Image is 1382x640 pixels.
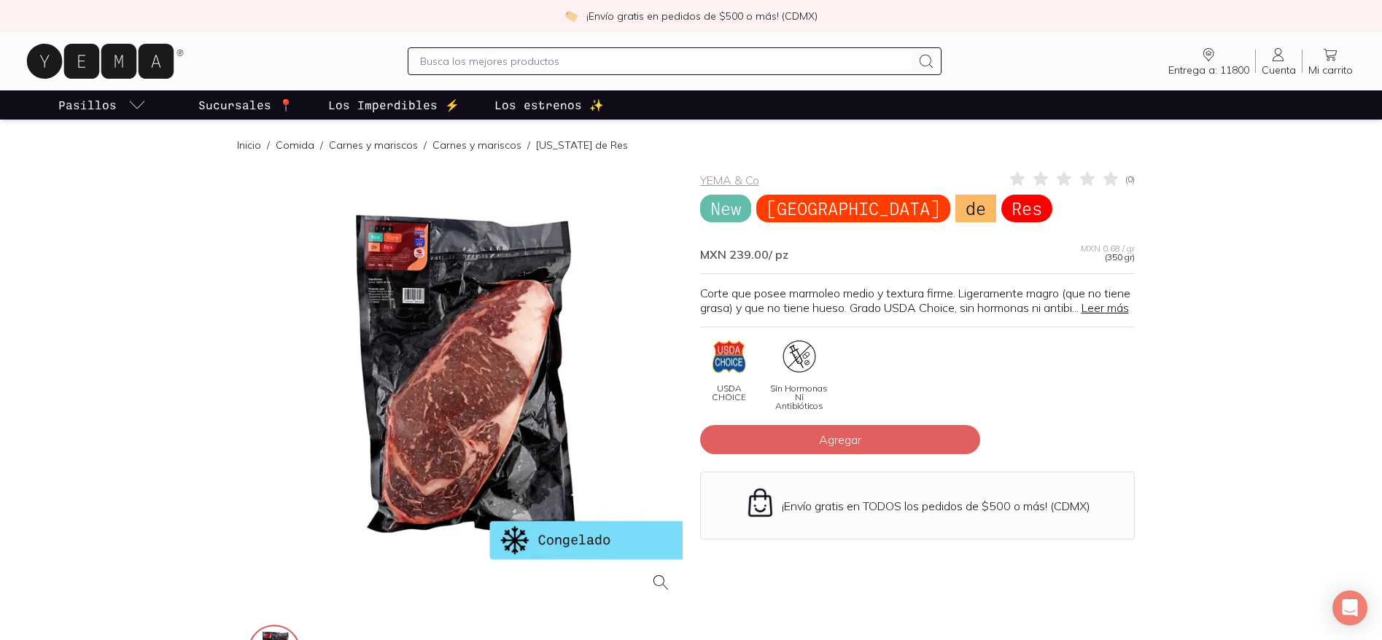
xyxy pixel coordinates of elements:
p: [US_STATE] de Res [536,138,628,152]
span: de [955,195,996,222]
span: / [521,138,536,152]
a: Sucursales 📍 [195,90,296,120]
img: check [564,9,578,23]
a: Inicio [237,138,261,152]
span: MXN 239.00 / pz [700,247,788,262]
input: Busca los mejores productos [420,52,912,70]
span: MXN 0.68 / gr [1081,244,1135,253]
p: Corte que posee marmoleo medio y textura firme. Ligeramente magro (que no tiene grasa) y que no t... [700,286,1135,315]
span: Sin Hormonas Ni Antibióticos [770,384,828,410]
p: ¡Envío gratis en pedidos de $500 o más! (CDMX) [586,9,818,23]
span: / [418,138,432,152]
a: YEMA & Co [700,173,759,187]
div: Open Intercom Messenger [1332,590,1367,625]
span: Res [1001,195,1052,222]
a: Los estrenos ✨ [492,90,607,120]
span: Entrega a: 11800 [1168,63,1249,77]
a: Carnes y mariscos [432,138,521,152]
span: (350 gr) [1105,253,1135,262]
span: Cuenta [1262,63,1296,77]
span: / [314,138,329,152]
a: Comida [276,138,314,152]
a: Entrega a: 11800 [1162,46,1255,77]
a: pasillo-todos-link [55,90,149,120]
p: Los Imperdibles ⚡️ [328,96,459,114]
img: usda-choice_e0ba7f5a-1a04-4ad7-b42c-82526b57b416=fwebp-q70-w96 [712,339,747,374]
a: Carnes y mariscos [329,138,418,152]
a: Los Imperdibles ⚡️ [325,90,462,120]
img: artboard-3-copy2x-1_d4a41e46-de31-4aac-8ab8-3a18f87fea64=fwebp-q70-w96 [782,339,817,374]
span: Mi carrito [1308,63,1353,77]
p: Sucursales 📍 [198,96,293,114]
img: Envío [745,487,776,518]
span: New [700,195,751,222]
span: Agregar [819,432,861,447]
p: Los estrenos ✨ [494,96,604,114]
button: Agregar [700,425,980,454]
a: Leer más [1082,300,1129,315]
span: USDA CHOICE [700,384,758,402]
p: Pasillos [58,96,117,114]
span: [GEOGRAPHIC_DATA] [756,195,950,222]
p: ¡Envío gratis en TODOS los pedidos de $500 o más! (CDMX) [782,499,1090,513]
a: Cuenta [1256,46,1302,77]
span: ( 0 ) [1125,175,1135,184]
span: / [261,138,276,152]
a: Mi carrito [1303,46,1359,77]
